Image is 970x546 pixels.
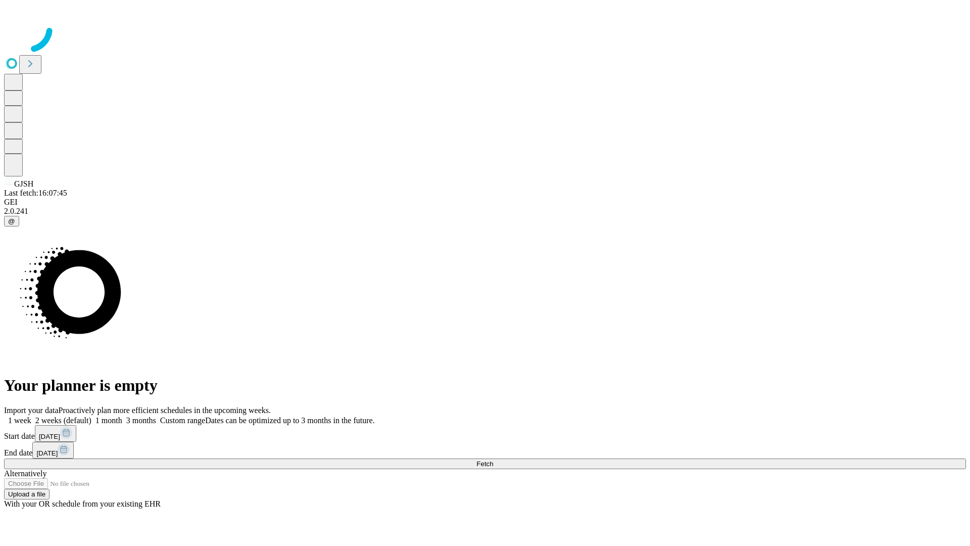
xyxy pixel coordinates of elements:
[4,489,50,499] button: Upload a file
[36,449,58,457] span: [DATE]
[4,198,966,207] div: GEI
[4,216,19,226] button: @
[95,416,122,425] span: 1 month
[4,189,67,197] span: Last fetch: 16:07:45
[126,416,156,425] span: 3 months
[59,406,271,415] span: Proactively plan more efficient schedules in the upcoming weeks.
[4,207,966,216] div: 2.0.241
[476,460,493,468] span: Fetch
[4,469,46,478] span: Alternatively
[4,425,966,442] div: Start date
[205,416,374,425] span: Dates can be optimized up to 3 months in the future.
[4,376,966,395] h1: Your planner is empty
[4,499,161,508] span: With your OR schedule from your existing EHR
[160,416,205,425] span: Custom range
[4,459,966,469] button: Fetch
[35,425,76,442] button: [DATE]
[14,179,33,188] span: GJSH
[39,433,60,440] span: [DATE]
[35,416,91,425] span: 2 weeks (default)
[8,217,15,225] span: @
[4,442,966,459] div: End date
[8,416,31,425] span: 1 week
[4,406,59,415] span: Import your data
[32,442,74,459] button: [DATE]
